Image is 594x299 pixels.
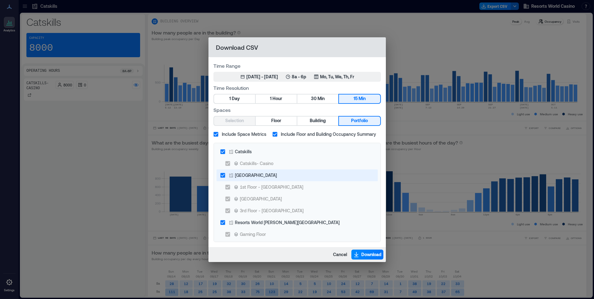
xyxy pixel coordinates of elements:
button: Download [351,250,383,260]
div: 1st Floor - [GEOGRAPHIC_DATA] [240,184,303,190]
span: Min [318,95,325,103]
div: [GEOGRAPHIC_DATA] [235,172,277,178]
span: Include Space Metrics [222,131,266,137]
span: 1 [229,95,231,103]
label: Spaces [213,106,381,113]
button: [DATE] - [DATE]8a - 6pMo, Tu, We, Th, Fr [213,72,381,82]
h2: Download CSV [208,37,386,57]
button: Portfolio [339,117,380,125]
div: Resorts World [PERSON_NAME][GEOGRAPHIC_DATA] [235,219,340,226]
button: Building [297,117,338,125]
button: 15 Min [339,94,380,103]
span: 1 [270,95,272,103]
span: Day [232,95,240,103]
button: Cancel [331,250,349,260]
div: [DATE] - [DATE] [246,74,278,80]
span: Floor [271,117,281,125]
span: Portfolio [351,117,368,125]
button: 1 Day [214,94,255,103]
span: Building [310,117,326,125]
span: Hour [272,95,282,103]
div: Catskills- Casino [240,160,273,167]
span: Include Floor and Building Occupancy Summary [281,131,376,137]
label: Time Resolution [213,84,381,91]
p: 8a - 6p [292,74,306,80]
span: Download [361,251,382,258]
label: Time Range [213,62,381,69]
button: 30 Min [297,94,338,103]
button: 1 Hour [256,94,297,103]
span: 30 [311,95,317,103]
div: Catskills [235,148,252,155]
span: Cancel [333,251,347,258]
button: Floor [256,117,297,125]
div: [GEOGRAPHIC_DATA] [240,195,282,202]
span: 15 [354,95,358,103]
div: Gaming Floor [240,231,266,237]
div: 3rd Floor - [GEOGRAPHIC_DATA] [240,207,304,214]
span: Min [359,95,366,103]
p: Mo, Tu, We, Th, Fr [320,74,354,80]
